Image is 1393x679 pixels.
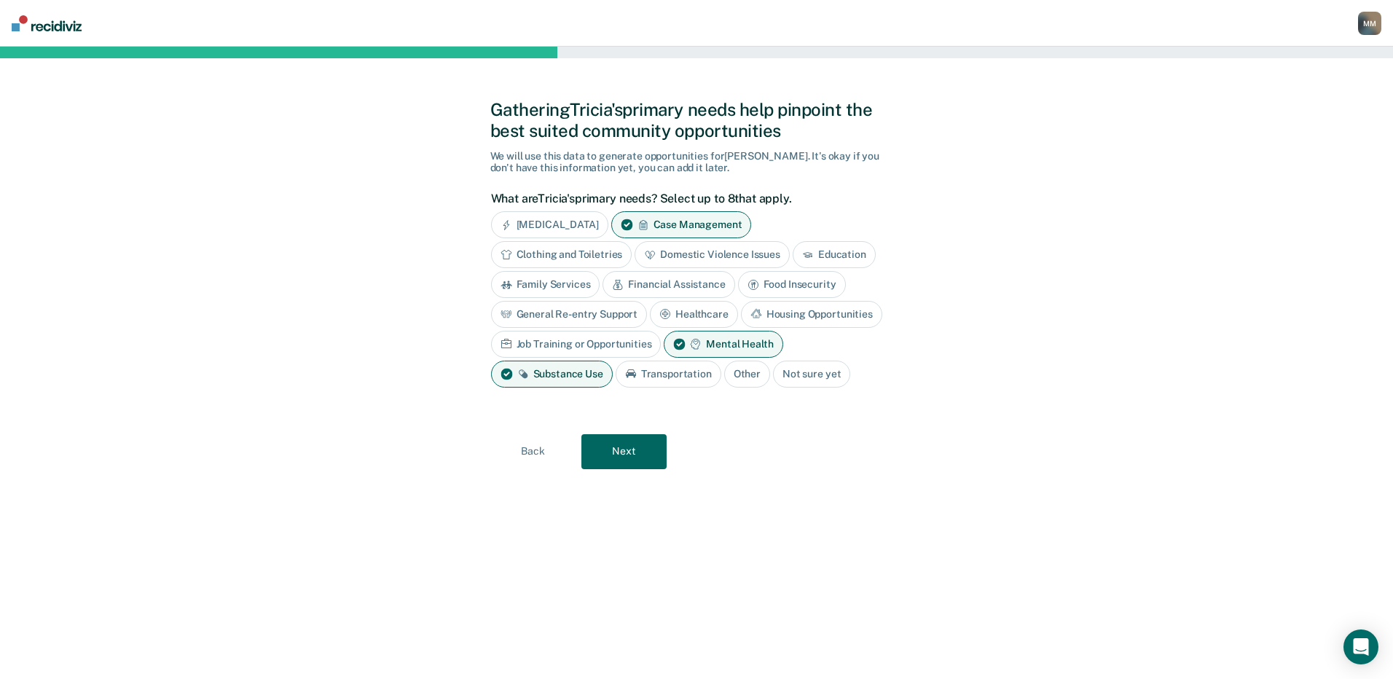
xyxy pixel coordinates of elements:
[490,434,576,469] button: Back
[490,150,903,175] div: We will use this data to generate opportunities for [PERSON_NAME] . It's okay if you don't have t...
[491,271,600,298] div: Family Services
[491,301,648,328] div: General Re-entry Support
[1343,629,1378,664] div: Open Intercom Messenger
[1358,12,1381,35] button: MM
[490,99,903,141] div: Gathering Tricia's primary needs help pinpoint the best suited community opportunities
[635,241,790,268] div: Domestic Violence Issues
[603,271,734,298] div: Financial Assistance
[491,331,662,358] div: Job Training or Opportunities
[664,331,782,358] div: Mental Health
[611,211,752,238] div: Case Management
[724,361,770,388] div: Other
[12,15,82,31] img: Recidiviz
[616,361,721,388] div: Transportation
[491,241,632,268] div: Clothing and Toiletries
[741,301,882,328] div: Housing Opportunities
[1358,12,1381,35] div: M M
[650,301,738,328] div: Healthcare
[491,211,608,238] div: [MEDICAL_DATA]
[491,361,613,388] div: Substance Use
[581,434,667,469] button: Next
[491,192,895,205] label: What are Tricia's primary needs? Select up to 8 that apply.
[793,241,876,268] div: Education
[773,361,850,388] div: Not sure yet
[738,271,846,298] div: Food Insecurity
